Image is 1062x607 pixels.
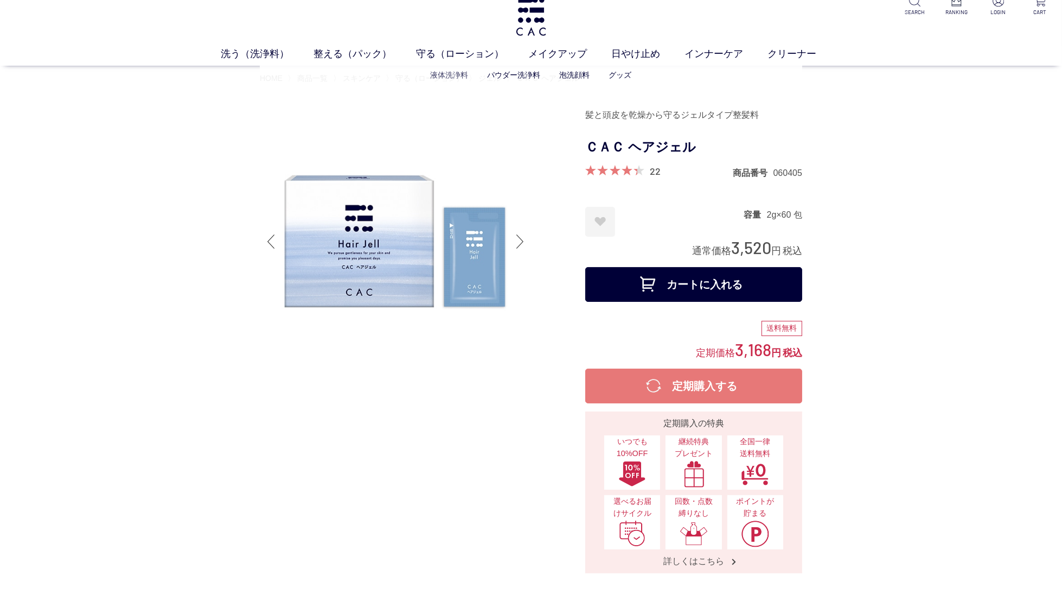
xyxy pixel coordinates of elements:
[733,436,778,459] span: 全国一律 送料無料
[221,47,314,61] a: 洗う（洗浄料）
[585,267,802,302] button: カートに入れる
[585,412,802,573] a: 定期購入の特典 いつでも10%OFFいつでも10%OFF 継続特典プレゼント継続特典プレゼント 全国一律送料無料全国一律送料無料 選べるお届けサイクル選べるお届けサイクル 回数・点数縛りなし回数...
[671,496,716,519] span: 回数・点数縛りなし
[767,209,802,220] dd: 2g×60 包
[771,347,781,358] span: 円
[741,520,769,547] img: ポイントが貯まる
[696,346,735,358] span: 定期価格
[733,167,773,179] dt: 商品番号
[650,165,661,177] a: 22
[618,460,647,488] img: いつでも10%OFF
[771,245,781,256] span: 円
[985,8,1012,16] p: LOGIN
[612,47,685,61] a: 日やけ止め
[735,339,771,359] span: 3,168
[685,47,768,61] a: インナーケア
[585,207,615,237] a: お気に入りに登録する
[783,347,802,358] span: 税込
[680,520,708,547] img: 回数・点数縛りなし
[692,245,731,256] span: 通常価格
[901,8,928,16] p: SEARCH
[762,321,802,336] div: 送料無料
[314,47,417,61] a: 整える（パック）
[741,460,769,488] img: 全国一律送料無料
[1027,8,1053,16] p: CART
[609,71,632,79] a: グッズ
[585,369,802,403] button: 定期購入する
[590,417,798,430] div: 定期購入の特典
[618,520,647,547] img: 選べるお届けサイクル
[768,47,841,61] a: クリーナー
[488,71,541,79] a: パウダー洗浄料
[733,496,778,519] span: ポイントが貯まる
[560,71,590,79] a: 泡洗顔料
[671,436,716,459] span: 継続特典 プレゼント
[652,555,735,567] span: 詳しくはこちら
[744,209,767,220] dt: 容量
[680,460,708,488] img: 継続特典プレゼント
[610,496,655,519] span: 選べるお届けサイクル
[585,135,802,160] h1: ＣＡＣ ヘアジェル
[529,47,612,61] a: メイクアップ
[417,47,529,61] a: 守る（ローション）
[585,106,802,124] div: 髪と頭皮を乾燥から守るジェルタイプ整髪料
[943,8,970,16] p: RANKING
[783,245,802,256] span: 税込
[610,436,655,459] span: いつでも10%OFF
[773,167,802,179] dd: 060405
[431,71,469,79] a: 液体洗浄料
[260,106,531,377] img: ＣＡＣ ヘアジェル
[731,237,771,257] span: 3,520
